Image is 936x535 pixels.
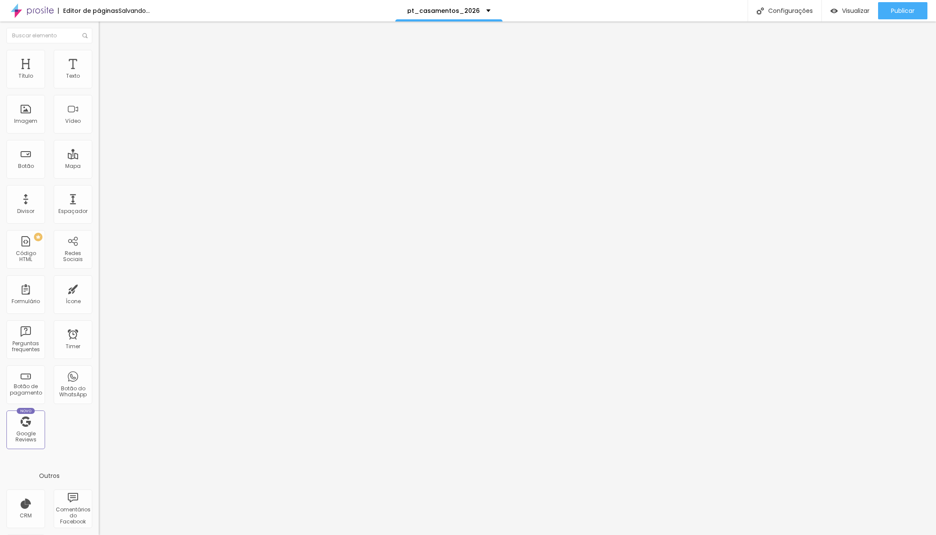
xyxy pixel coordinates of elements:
div: Ícone [66,298,81,304]
div: Texto [66,73,80,79]
div: Mapa [65,163,81,169]
div: Perguntas frequentes [9,340,42,353]
div: Novo [17,408,35,414]
div: Divisor [17,208,34,214]
div: Formulário [12,298,40,304]
div: Editor de páginas [58,8,118,14]
div: Salvando... [118,8,150,14]
span: Publicar [891,7,915,14]
div: Botão [18,163,34,169]
div: Vídeo [65,118,81,124]
input: Buscar elemento [6,28,92,43]
div: Espaçador [58,208,88,214]
div: Título [18,73,33,79]
img: Icone [757,7,764,15]
div: Google Reviews [9,431,42,443]
button: Publicar [878,2,927,19]
div: Comentários do Facebook [56,507,90,525]
div: Redes Sociais [56,250,90,263]
div: Timer [66,343,80,350]
img: view-1.svg [830,7,838,15]
img: Icone [82,33,88,38]
iframe: Editor [99,21,936,535]
button: Visualizar [822,2,878,19]
div: Código HTML [9,250,42,263]
div: Botão de pagamento [9,383,42,396]
div: Botão do WhatsApp [56,386,90,398]
div: CRM [20,513,32,519]
p: pt_casamentos_2026 [407,8,480,14]
div: Imagem [14,118,37,124]
span: Visualizar [842,7,869,14]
